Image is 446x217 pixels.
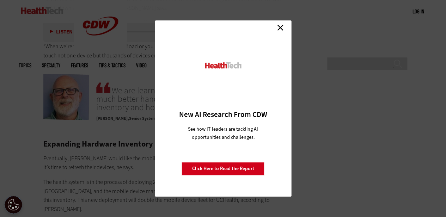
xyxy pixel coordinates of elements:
a: Click Here to Read the Report [182,162,264,175]
img: HealthTech_0.png [204,62,242,69]
div: Cookie Settings [5,196,22,213]
h3: New AI Research From CDW [167,110,279,119]
p: See how IT leaders are tackling AI opportunities and challenges. [179,125,267,141]
a: Close [275,22,286,33]
button: Open Preferences [5,196,22,213]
